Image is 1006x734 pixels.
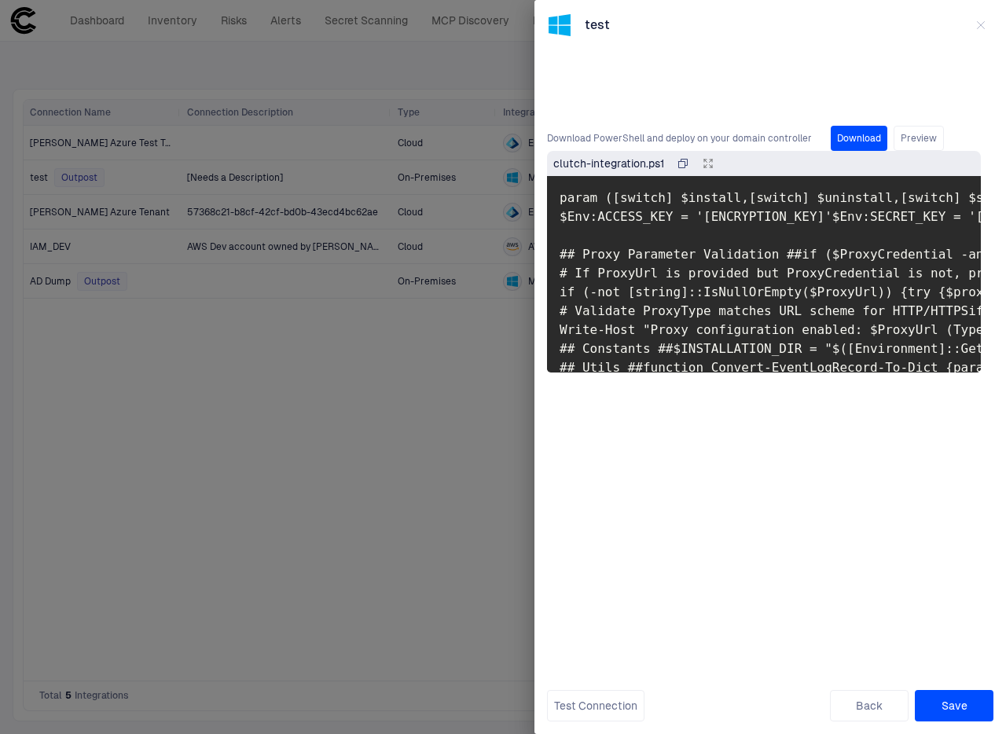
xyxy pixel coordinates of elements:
[953,360,1006,375] span: param (
[830,690,909,721] button: Back
[749,190,901,205] span: [switch] $uninstall,
[560,209,832,224] span: $Env:ACCESS_KEY = '[ENCRYPTION_KEY]'
[547,132,812,145] span: Download PowerShell and deploy on your domain controller
[547,690,644,721] button: Test Connection
[560,284,908,299] span: if (-not [string]::IsNullOrEmpty($ProxyUrl)) {
[915,690,993,721] button: Save
[831,126,887,151] button: Download
[894,126,944,151] button: Preview
[553,156,664,171] span: clutch-integration.ps1
[560,341,674,356] span: ## Constants ##
[643,360,953,375] span: function Convert-EventLogRecord-To-Dict {
[560,190,612,205] span: param (
[560,360,643,375] span: ## Utils ##
[585,17,610,33] span: test
[560,247,802,262] span: ## Proxy Parameter Validation ##
[560,303,968,318] span: # Validate ProxyType matches URL scheme for HTTP/HTTPS
[547,13,572,38] div: Microsoft Active Directory
[612,190,748,205] span: [switch] $install,
[908,284,945,299] span: try {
